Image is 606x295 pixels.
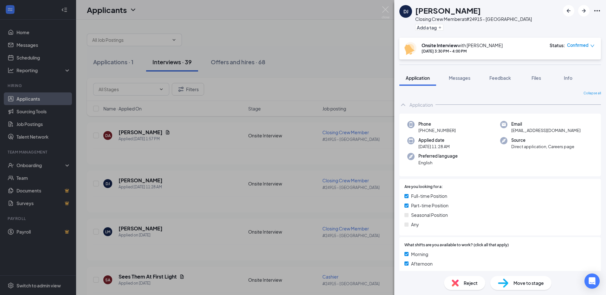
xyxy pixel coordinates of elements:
span: Collapse all [583,91,601,96]
span: down [590,44,595,48]
span: [PHONE_NUMBER] [418,127,456,134]
span: Phone [418,121,456,127]
span: What shifts are you available to work? (click all that apply) [404,242,509,248]
span: Any [411,221,419,228]
span: Morning [411,251,428,258]
span: Part-time Position [411,202,448,209]
span: Messages [449,75,470,81]
span: English [418,160,458,166]
span: Files [532,75,541,81]
span: Are you looking for a: [404,184,443,190]
span: Feedback [489,75,511,81]
div: Closing Crew Member at #24915 - [GEOGRAPHIC_DATA] [415,16,532,22]
span: [EMAIL_ADDRESS][DOMAIN_NAME] [511,127,581,134]
button: ArrowRight [578,5,590,16]
span: Preferred language [418,153,458,159]
span: Afternoon [411,260,433,267]
div: Status : [550,42,565,48]
span: Info [564,75,572,81]
svg: ArrowRight [580,7,588,15]
div: [DATE] 3:30 PM - 4:00 PM [422,48,503,54]
div: Open Intercom Messenger [584,273,600,289]
span: Applied date [418,137,450,143]
span: Confirmed [567,42,589,48]
b: Onsite Interview [422,42,457,48]
button: PlusAdd a tag [415,24,443,31]
svg: Plus [438,26,442,29]
span: Reject [464,279,478,286]
div: with [PERSON_NAME] [422,42,503,48]
span: Seasonal Position [411,211,448,218]
span: Direct application, Careers page [511,143,574,150]
h1: [PERSON_NAME] [415,5,481,16]
button: ArrowLeftNew [563,5,574,16]
span: [DATE] 11:28 AM [418,143,450,150]
svg: ChevronUp [399,101,407,109]
span: Source [511,137,574,143]
span: Email [511,121,581,127]
span: Full-time Position [411,192,447,199]
span: Move to stage [513,279,544,286]
svg: Ellipses [593,7,601,15]
div: DJ [403,8,408,15]
span: Application [406,75,430,81]
span: Evening [411,270,428,277]
div: Application [409,102,433,108]
svg: ArrowLeftNew [565,7,572,15]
